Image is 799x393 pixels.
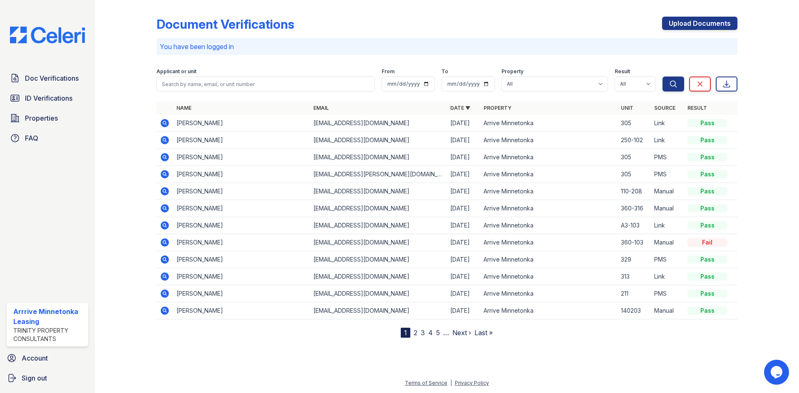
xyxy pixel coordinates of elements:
img: CE_Logo_Blue-a8612792a0a2168367f1c8372b55b34899dd931a85d93a1a3d3e32e68fde9ad4.png [3,27,92,43]
div: Trinity Property Consultants [13,326,85,343]
a: 2 [414,329,417,337]
td: Link [651,217,684,234]
td: 360-103 [618,234,651,251]
td: 211 [618,285,651,302]
td: 305 [618,149,651,166]
td: [DATE] [447,200,480,217]
td: [EMAIL_ADDRESS][DOMAIN_NAME] [310,149,447,166]
div: Pass [687,255,727,264]
td: [DATE] [447,183,480,200]
div: 1 [401,328,410,338]
td: A3-103 [618,217,651,234]
div: Pass [687,204,727,213]
td: 110-208 [618,183,651,200]
td: Arrive Minnetonka [480,115,617,132]
td: Manual [651,302,684,319]
iframe: chat widget [764,360,791,385]
td: Link [651,268,684,285]
a: Sign out [3,370,92,386]
a: Property [484,105,511,111]
td: [EMAIL_ADDRESS][DOMAIN_NAME] [310,234,447,251]
a: 5 [436,329,440,337]
a: Doc Verifications [7,70,88,87]
td: [EMAIL_ADDRESS][DOMAIN_NAME] [310,217,447,234]
a: Account [3,350,92,366]
td: [EMAIL_ADDRESS][DOMAIN_NAME] [310,285,447,302]
a: Privacy Policy [455,380,489,386]
a: Last » [474,329,493,337]
a: Name [176,105,191,111]
span: Account [22,353,48,363]
td: 360-316 [618,200,651,217]
label: From [382,68,395,75]
td: PMS [651,251,684,268]
div: Arrrive Minnetonka Leasing [13,306,85,326]
td: [DATE] [447,217,480,234]
div: Pass [687,306,727,315]
td: 305 [618,115,651,132]
a: ID Verifications [7,90,88,106]
td: [EMAIL_ADDRESS][DOMAIN_NAME] [310,302,447,319]
td: [DATE] [447,115,480,132]
div: Pass [687,272,727,281]
td: [DATE] [447,166,480,183]
td: Manual [651,200,684,217]
div: Fail [687,238,727,247]
td: [DATE] [447,285,480,302]
td: [PERSON_NAME] [173,149,310,166]
div: Pass [687,170,727,178]
td: Arrive Minnetonka [480,217,617,234]
span: FAQ [25,133,38,143]
td: PMS [651,149,684,166]
a: Unit [621,105,633,111]
a: FAQ [7,130,88,146]
label: Result [615,68,630,75]
input: Search by name, email, or unit number [156,77,375,91]
td: [PERSON_NAME] [173,132,310,149]
a: Email [313,105,329,111]
td: Arrive Minnetonka [480,234,617,251]
td: Arrive Minnetonka [480,302,617,319]
a: Upload Documents [662,17,737,30]
span: ID Verifications [25,93,72,103]
td: PMS [651,166,684,183]
a: 3 [421,329,425,337]
a: Next › [452,329,471,337]
td: Manual [651,234,684,251]
td: 250-102 [618,132,651,149]
td: [PERSON_NAME] [173,200,310,217]
td: Arrive Minnetonka [480,149,617,166]
td: [EMAIL_ADDRESS][DOMAIN_NAME] [310,268,447,285]
td: [DATE] [447,302,480,319]
div: Document Verifications [156,17,294,32]
td: Arrive Minnetonka [480,268,617,285]
td: 305 [618,166,651,183]
td: [PERSON_NAME] [173,251,310,268]
td: Arrive Minnetonka [480,285,617,302]
td: [DATE] [447,251,480,268]
td: [DATE] [447,132,480,149]
a: Terms of Service [405,380,447,386]
td: Arrive Minnetonka [480,132,617,149]
p: You have been logged in [160,42,734,52]
div: Pass [687,221,727,230]
td: [EMAIL_ADDRESS][DOMAIN_NAME] [310,132,447,149]
td: 140203 [618,302,651,319]
div: Pass [687,187,727,195]
td: Arrive Minnetonka [480,166,617,183]
label: To [442,68,448,75]
span: … [443,328,449,338]
span: Properties [25,113,58,123]
span: Doc Verifications [25,73,79,83]
td: [DATE] [447,149,480,166]
span: Sign out [22,373,47,383]
td: [DATE] [447,268,480,285]
td: [PERSON_NAME] [173,268,310,285]
td: 313 [618,268,651,285]
a: Date ▼ [450,105,470,111]
label: Property [501,68,524,75]
td: [PERSON_NAME] [173,166,310,183]
div: Pass [687,153,727,161]
td: Manual [651,183,684,200]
